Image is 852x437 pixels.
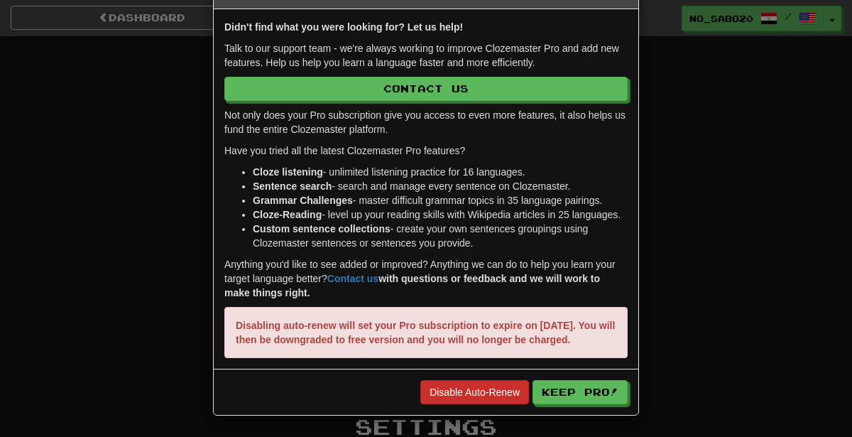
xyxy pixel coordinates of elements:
[420,380,529,404] a: Disable Auto-Renew
[532,380,628,404] button: Keep Pro!
[327,273,378,284] a: Contact us
[224,144,628,158] p: Have you tried all the latest Clozemaster Pro features?
[253,179,628,193] li: - search and manage every sentence on Clozemaster.
[253,166,323,178] strong: Cloze listening
[253,165,628,179] li: - unlimited listening practice for 16 languages.
[253,195,353,206] strong: Grammar Challenges
[224,257,628,300] p: Anything you'd like to see added or improved? Anything we can do to help you learn your target la...
[224,77,628,101] a: Contact Us
[253,209,322,220] strong: Cloze-Reading
[253,193,628,207] li: - master difficult grammar topics in 35 language pairings.
[224,273,600,298] strong: with questions or feedback and we will work to make things right.
[253,180,332,192] strong: Sentence search
[253,207,628,222] li: - level up your reading skills with Wikipedia articles in 25 languages.
[224,21,463,33] strong: Didn't find what you were looking for? Let us help!
[224,108,628,136] p: Not only does your Pro subscription give you access to even more features, it also helps us fund ...
[236,320,615,345] strong: Disabling auto-renew will set your Pro subscription to expire on [DATE]. You will then be downgra...
[224,41,628,70] p: Talk to our support team - we're always working to improve Clozemaster Pro and add new features. ...
[253,223,390,234] strong: Custom sentence collections
[253,222,628,250] li: - create your own sentences groupings using Clozemaster sentences or sentences you provide.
